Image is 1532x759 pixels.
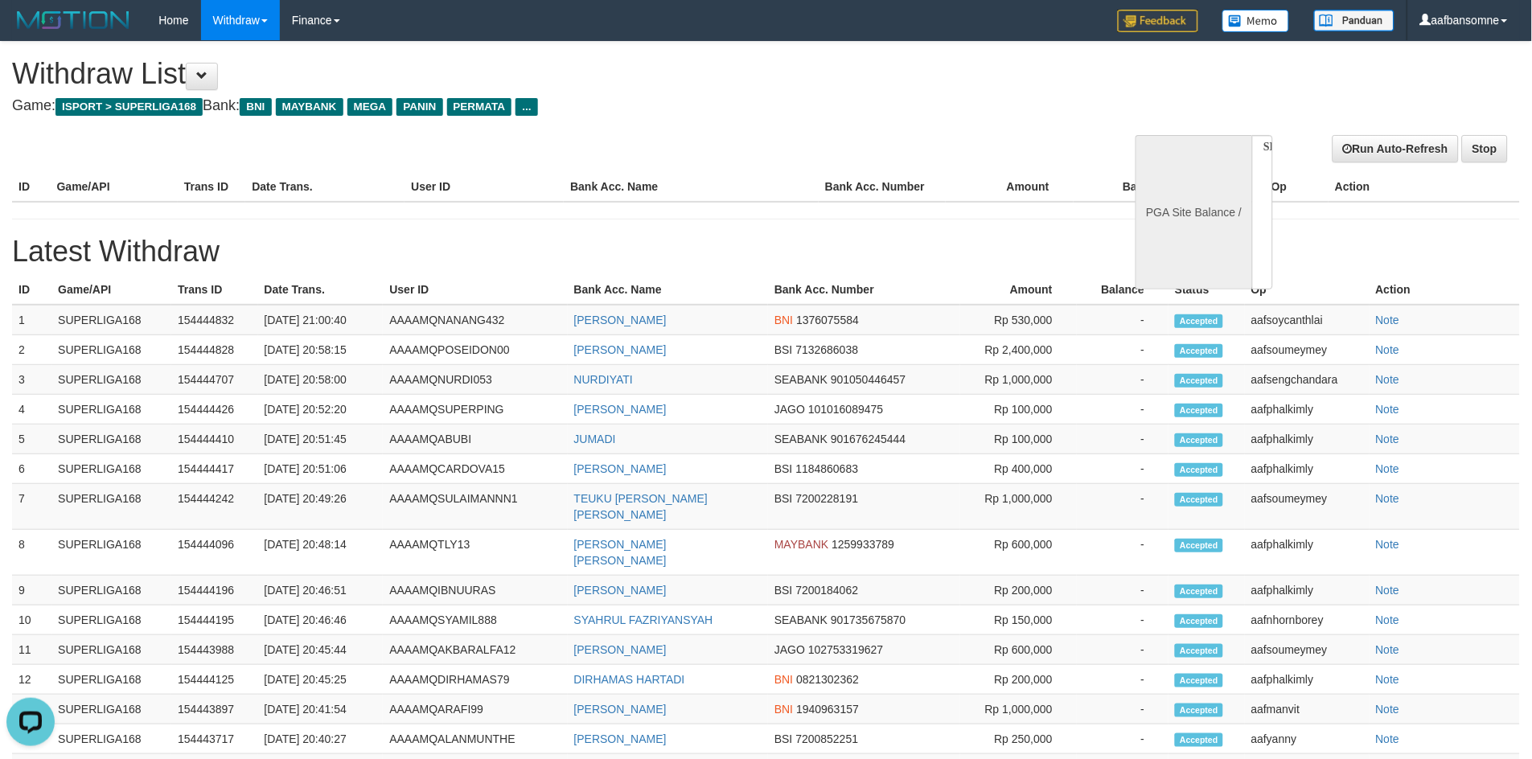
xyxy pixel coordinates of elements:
[1376,403,1400,416] a: Note
[171,425,257,454] td: 154444410
[12,665,51,695] td: 12
[1175,614,1223,628] span: Accepted
[12,58,1005,90] h1: Withdraw List
[1077,665,1169,695] td: -
[574,462,667,475] a: [PERSON_NAME]
[51,635,171,665] td: SUPERLIGA168
[774,673,793,686] span: BNI
[12,395,51,425] td: 4
[796,343,859,356] span: 7132686038
[960,605,1077,635] td: Rp 150,000
[796,462,859,475] span: 1184860683
[1077,695,1169,724] td: -
[171,395,257,425] td: 154444426
[383,576,567,605] td: AAAAMQIBNUURAS
[808,403,883,416] span: 101016089475
[774,703,793,716] span: BNI
[1462,135,1508,162] a: Stop
[171,665,257,695] td: 154444125
[12,275,51,305] th: ID
[574,643,667,656] a: [PERSON_NAME]
[12,635,51,665] td: 11
[1376,643,1400,656] a: Note
[1077,365,1169,395] td: -
[1175,644,1223,658] span: Accepted
[1376,492,1400,505] a: Note
[1376,673,1400,686] a: Note
[960,530,1077,576] td: Rp 600,000
[12,98,1005,114] h4: Game: Bank:
[1077,576,1169,605] td: -
[258,724,384,754] td: [DATE] 20:40:27
[1329,172,1520,202] th: Action
[383,724,567,754] td: AAAAMQALANMUNTHE
[1376,613,1400,626] a: Note
[171,635,257,665] td: 154443988
[51,530,171,576] td: SUPERLIGA168
[383,395,567,425] td: AAAAMQSUPERPING
[1245,454,1370,484] td: aafphalkimly
[1175,493,1223,507] span: Accepted
[1376,538,1400,551] a: Note
[1077,395,1169,425] td: -
[258,454,384,484] td: [DATE] 20:51:06
[171,484,257,530] td: 154444242
[383,484,567,530] td: AAAAMQSULAIMANNN1
[1245,275,1370,305] th: Op
[178,172,246,202] th: Trans ID
[1245,484,1370,530] td: aafsoumeymey
[1175,585,1223,598] span: Accepted
[1118,10,1198,32] img: Feedback.jpg
[12,576,51,605] td: 9
[51,395,171,425] td: SUPERLIGA168
[960,484,1077,530] td: Rp 1,000,000
[1245,395,1370,425] td: aafphalkimly
[171,605,257,635] td: 154444195
[574,492,708,521] a: TEUKU [PERSON_NAME] [PERSON_NAME]
[946,172,1073,202] th: Amount
[171,695,257,724] td: 154443897
[574,314,667,326] a: [PERSON_NAME]
[1245,665,1370,695] td: aafphalkimly
[774,732,793,745] span: BSI
[1175,404,1223,417] span: Accepted
[383,454,567,484] td: AAAAMQCARDOVA15
[12,454,51,484] td: 6
[447,98,512,116] span: PERMATA
[774,433,828,445] span: SEABANK
[51,454,171,484] td: SUPERLIGA168
[574,584,667,597] a: [PERSON_NAME]
[51,172,178,202] th: Game/API
[960,665,1077,695] td: Rp 200,000
[258,635,384,665] td: [DATE] 20:45:44
[1376,732,1400,745] a: Note
[1077,275,1169,305] th: Balance
[1077,454,1169,484] td: -
[171,576,257,605] td: 154444196
[774,538,828,551] span: MAYBANK
[171,275,257,305] th: Trans ID
[574,673,685,686] a: DIRHAMAS HARTADI
[1077,484,1169,530] td: -
[831,373,906,386] span: 901050446457
[960,454,1077,484] td: Rp 400,000
[171,335,257,365] td: 154444828
[258,530,384,576] td: [DATE] 20:48:14
[774,314,793,326] span: BNI
[1175,539,1223,552] span: Accepted
[819,172,946,202] th: Bank Acc. Number
[171,530,257,576] td: 154444096
[831,613,906,626] span: 901735675870
[383,605,567,635] td: AAAAMQSYAMIL888
[258,305,384,335] td: [DATE] 21:00:40
[51,605,171,635] td: SUPERLIGA168
[245,172,405,202] th: Date Trans.
[1245,335,1370,365] td: aafsoumeymey
[1175,344,1223,358] span: Accepted
[51,576,171,605] td: SUPERLIGA168
[383,305,567,335] td: AAAAMQNANANG432
[12,530,51,576] td: 8
[1175,374,1223,388] span: Accepted
[1169,275,1245,305] th: Status
[574,703,667,716] a: [PERSON_NAME]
